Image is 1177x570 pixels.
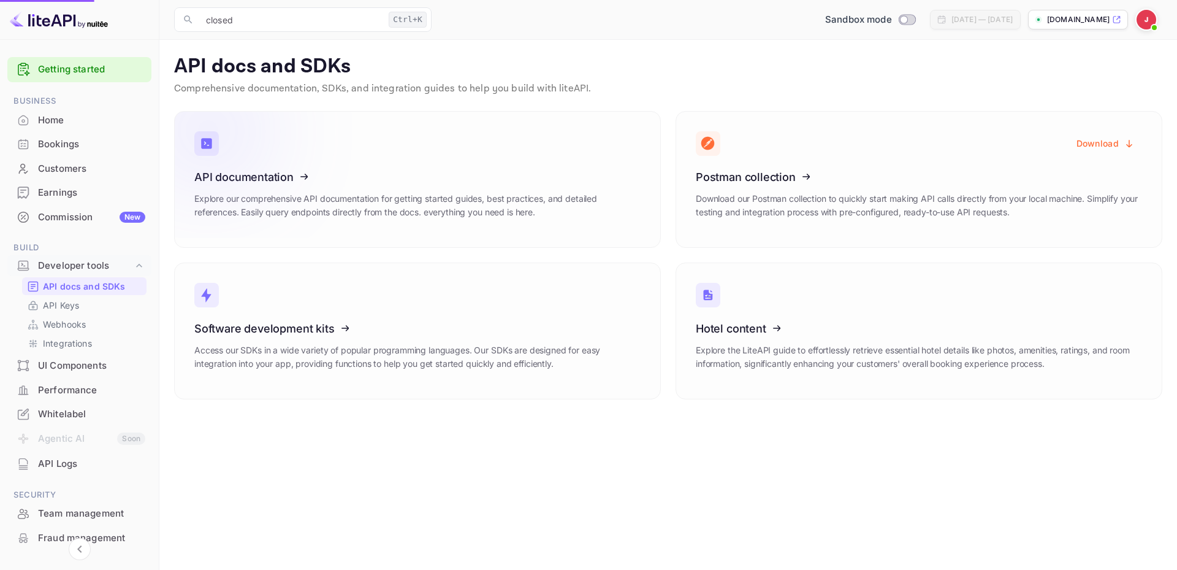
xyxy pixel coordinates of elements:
[10,10,108,29] img: LiteAPI logo
[38,186,145,200] div: Earnings
[199,7,384,32] input: Search (e.g. bookings, documentation)
[676,263,1162,399] a: Hotel contentExplore the LiteAPI guide to effortlessly retrieve essential hotel details like phot...
[7,181,151,205] div: Earnings
[194,171,641,183] h3: API documentation
[69,538,91,560] button: Collapse navigation
[7,206,151,228] a: CommissionNew
[43,318,86,331] p: Webhooks
[22,277,147,295] div: API docs and SDKs
[38,137,145,152] div: Bookings
[22,334,147,352] div: Integrations
[120,212,145,223] div: New
[1047,14,1110,25] p: [DOMAIN_NAME]
[7,502,151,525] a: Team management
[696,344,1142,371] p: Explore the LiteAPI guide to effortlessly retrieve essential hotel details like photos, amenities...
[7,109,151,133] div: Home
[38,457,145,471] div: API Logs
[696,322,1142,335] h3: Hotel content
[1137,10,1156,29] img: Jacques Rossouw
[38,359,145,373] div: UI Components
[27,299,142,312] a: API Keys
[7,526,151,549] a: Fraud management
[38,507,145,521] div: Team management
[7,452,151,475] a: API Logs
[389,12,427,28] div: Ctrl+K
[7,402,151,426] div: Whitelabel
[43,299,79,312] p: API Keys
[194,344,641,371] p: Access our SDKs in a wide variety of popular programming languages. Our SDKs are designed for eas...
[7,255,151,277] div: Developer tools
[38,162,145,176] div: Customers
[38,259,133,273] div: Developer tools
[7,488,151,502] span: Security
[27,337,142,350] a: Integrations
[7,502,151,526] div: Team management
[43,280,126,293] p: API docs and SDKs
[38,531,145,545] div: Fraud management
[7,452,151,476] div: API Logs
[43,337,92,350] p: Integrations
[7,133,151,156] div: Bookings
[696,171,1142,183] h3: Postman collection
[7,241,151,255] span: Build
[22,296,147,314] div: API Keys
[7,379,151,401] a: Performance
[7,94,151,108] span: Business
[7,133,151,155] a: Bookings
[38,63,145,77] a: Getting started
[7,354,151,378] div: UI Components
[7,57,151,82] div: Getting started
[951,14,1013,25] div: [DATE] — [DATE]
[38,407,145,422] div: Whitelabel
[7,109,151,131] a: Home
[194,192,641,219] p: Explore our comprehensive API documentation for getting started guides, best practices, and detai...
[38,114,145,128] div: Home
[7,206,151,229] div: CommissionNew
[22,315,147,333] div: Webhooks
[7,526,151,550] div: Fraud management
[7,181,151,204] a: Earnings
[38,383,145,398] div: Performance
[7,379,151,402] div: Performance
[1069,131,1142,155] button: Download
[820,13,920,27] div: Switch to Production mode
[7,354,151,377] a: UI Components
[27,318,142,331] a: Webhooks
[174,55,1162,79] p: API docs and SDKs
[174,263,661,399] a: Software development kitsAccess our SDKs in a wide variety of popular programming languages. Our ...
[174,82,1162,96] p: Comprehensive documentation, SDKs, and integration guides to help you build with liteAPI.
[696,192,1142,219] p: Download our Postman collection to quickly start making API calls directly from your local machin...
[174,111,661,248] a: API documentationExplore our comprehensive API documentation for getting started guides, best pra...
[7,157,151,180] a: Customers
[7,157,151,181] div: Customers
[27,280,142,293] a: API docs and SDKs
[38,210,145,225] div: Commission
[825,13,892,27] span: Sandbox mode
[7,402,151,425] a: Whitelabel
[194,322,641,335] h3: Software development kits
